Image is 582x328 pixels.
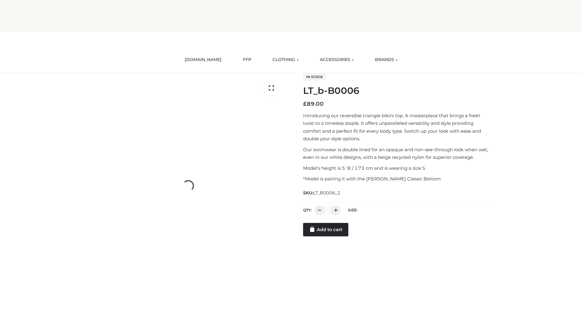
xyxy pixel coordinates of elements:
a: BRANDS [370,53,402,67]
a: ACCESSORIES [315,53,358,67]
label: Size: [348,208,357,212]
h1: LT_b-B0006 [303,85,492,96]
p: Introducing our reversible triangle bikini top. A masterpiece that brings a fresh twist to a time... [303,112,492,143]
a: [DOMAIN_NAME] [180,53,226,67]
a: CLOTHING [268,53,303,67]
p: Our swimwear is double lined for an opaque and non-see-through look when wet, even in our white d... [303,146,492,161]
p: *Model is pairing it with the [PERSON_NAME] Classic Bottom [303,175,492,183]
span: LT_B0006_2 [313,190,340,196]
label: QTY: [303,208,312,212]
p: Model’s height is 5 ‘8 / 173 cm and is wearing a size S. [303,164,492,172]
span: In stock [303,73,326,80]
a: FFP [238,53,256,67]
span: £ [303,101,307,107]
span: SKU: [303,189,341,196]
a: Add to cart [303,223,348,236]
bdi: 89.00 [303,101,324,107]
